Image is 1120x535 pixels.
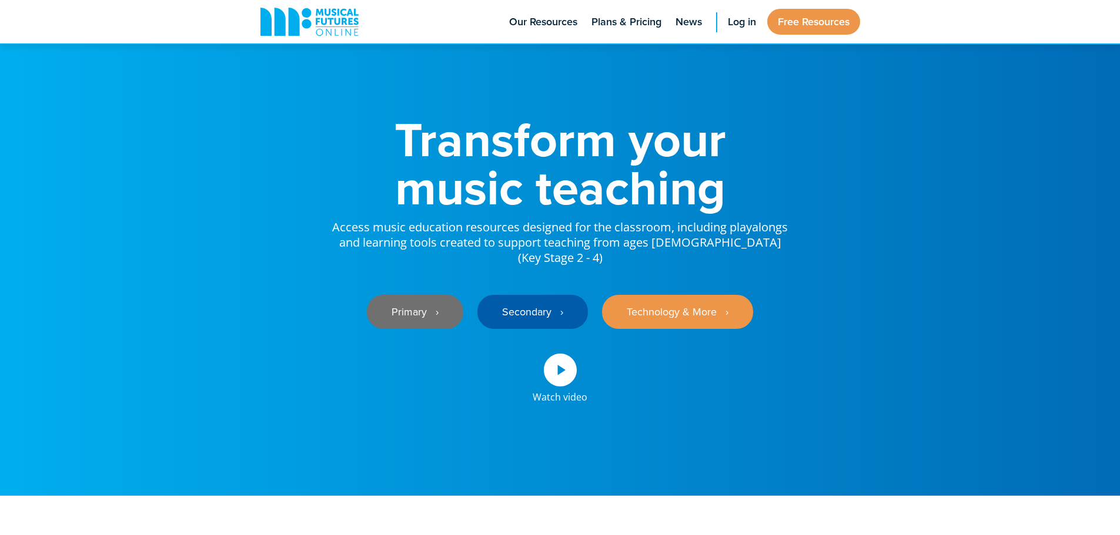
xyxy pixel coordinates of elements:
a: Technology & More ‎‏‏‎ ‎ › [602,295,753,329]
span: News [676,14,702,30]
div: Watch video [533,386,587,402]
a: Primary ‎‏‏‎ ‎ › [367,295,463,329]
span: Our Resources [509,14,577,30]
span: Plans & Pricing [591,14,661,30]
a: Secondary ‎‏‏‎ ‎ › [477,295,588,329]
h1: Transform your music teaching [331,115,790,211]
a: Free Resources [767,9,860,35]
p: Access music education resources designed for the classroom, including playalongs and learning to... [331,211,790,265]
span: Log in [728,14,756,30]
